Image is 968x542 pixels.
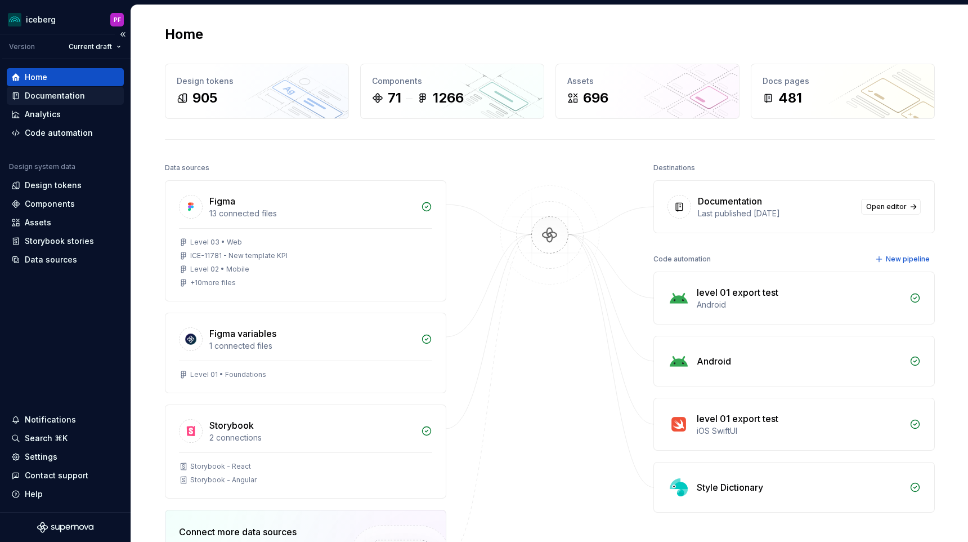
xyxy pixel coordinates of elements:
div: Components [25,198,75,210]
div: 696 [583,89,608,107]
div: Storybook [209,419,254,432]
div: Data sources [25,254,77,265]
div: 1 connected files [209,340,414,352]
div: iOS SwiftUI [697,425,903,437]
div: Storybook - React [190,462,251,471]
a: Assets [7,214,124,232]
div: 2 connections [209,432,414,443]
div: 1266 [433,89,464,107]
div: Destinations [653,160,695,176]
div: Connect more data sources [179,525,331,539]
div: Design tokens [25,180,82,191]
a: Design tokens [7,176,124,194]
div: Components [372,75,532,87]
div: Settings [25,451,57,463]
button: Contact support [7,467,124,485]
a: Components711266 [360,64,544,119]
a: Documentation [7,87,124,105]
div: Version [9,42,35,51]
div: iceberg [26,14,56,25]
button: Search ⌘K [7,429,124,447]
button: Collapse sidebar [115,26,131,42]
a: Figma13 connected filesLevel 03 • WebICE-11781 - New template KPILevel 02 • Mobile+10more files [165,180,446,301]
div: Figma [209,194,235,208]
button: icebergPF [2,7,128,32]
a: Assets696 [555,64,740,119]
div: Data sources [165,160,209,176]
button: Current draft [64,39,126,55]
div: + 10 more files [190,278,236,287]
div: Contact support [25,470,88,481]
div: PF [114,15,121,24]
button: Notifications [7,411,124,429]
svg: Supernova Logo [37,522,93,533]
div: Figma variables [209,327,276,340]
div: Docs pages [763,75,923,87]
div: Design system data [9,162,75,171]
div: Home [25,72,47,83]
div: Code automation [653,251,711,267]
div: Android [697,354,731,368]
a: Storybook2 connectionsStorybook - ReactStorybook - Angular [165,405,446,499]
div: 481 [778,89,802,107]
span: Current draft [69,42,112,51]
div: 905 [192,89,217,107]
a: Design tokens905 [165,64,349,119]
a: Open editor [861,199,921,215]
div: Help [25,488,43,500]
button: New pipeline [872,251,935,267]
div: level 01 export test [697,412,778,425]
img: 418c6d47-6da6-4103-8b13-b5999f8989a1.png [8,13,21,26]
a: Figma variables1 connected filesLevel 01 • Foundations [165,313,446,393]
a: Data sources [7,251,124,269]
div: 13 connected files [209,208,414,219]
a: Storybook stories [7,232,124,250]
div: Storybook stories [25,236,94,247]
div: level 01 export test [697,286,778,299]
a: Code automation [7,124,124,142]
div: Design tokens [177,75,337,87]
div: ICE-11781 - New template KPI [190,251,288,260]
div: Level 01 • Foundations [190,370,266,379]
div: Documentation [698,194,762,208]
div: Search ⌘K [25,433,68,444]
div: Android [697,299,903,310]
span: New pipeline [886,255,930,264]
div: Assets [567,75,728,87]
a: Components [7,195,124,213]
div: Level 02 • Mobile [190,265,249,274]
a: Analytics [7,105,124,123]
div: Style Dictionary [697,481,763,494]
div: Assets [25,217,51,228]
div: Documentation [25,90,85,101]
div: Analytics [25,109,61,120]
div: Level 03 • Web [190,238,242,247]
div: Storybook - Angular [190,476,257,485]
div: Notifications [25,414,76,425]
button: Help [7,485,124,503]
div: Code automation [25,127,93,139]
div: Last published [DATE] [698,208,854,219]
a: Docs pages481 [751,64,935,119]
div: 71 [388,89,401,107]
a: Settings [7,448,124,466]
h2: Home [165,25,203,43]
a: Home [7,68,124,86]
span: Open editor [866,202,907,211]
